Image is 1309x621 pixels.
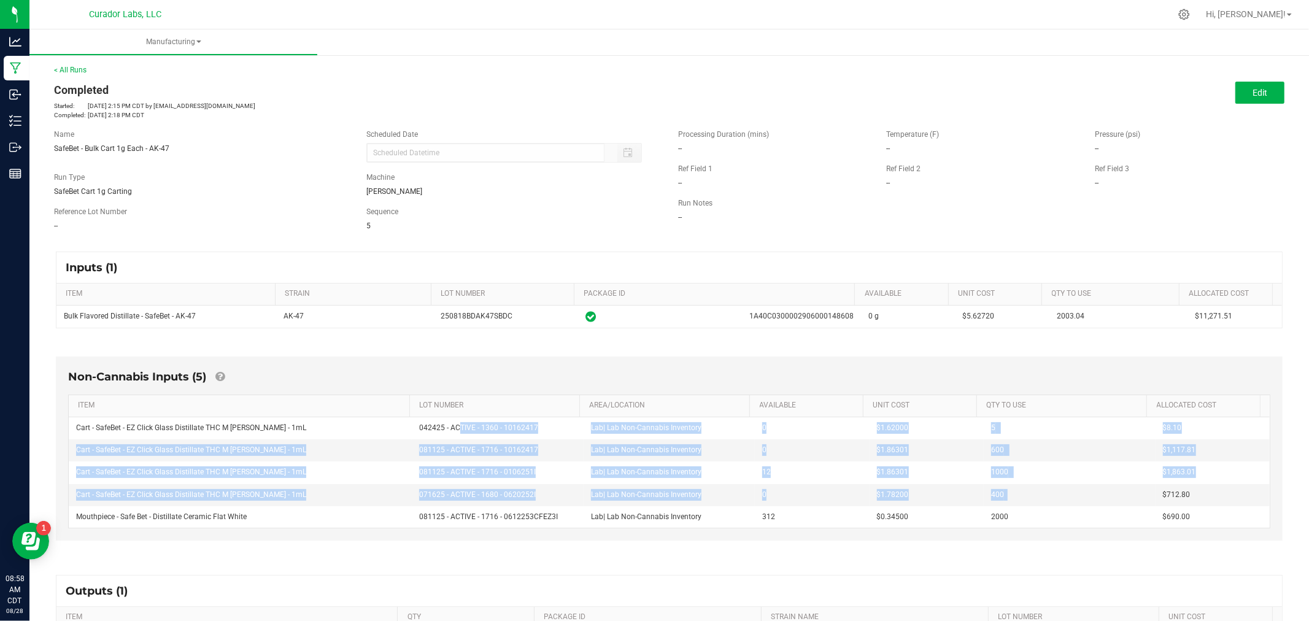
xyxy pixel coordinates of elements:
[1095,164,1129,173] span: Ref Field 3
[760,401,859,411] a: AVAILABLESortable
[54,207,127,216] span: Reference Lot Number
[1163,423,1182,432] span: $8.10
[54,101,88,110] span: Started:
[958,289,1037,299] a: Unit CostSortable
[366,187,422,196] span: [PERSON_NAME]
[9,141,21,153] inline-svg: Outbound
[991,445,1004,454] span: 600
[1057,312,1084,320] span: 2003.04
[54,130,74,139] span: Name
[591,490,701,499] span: Lab
[591,445,701,454] span: Lab
[591,423,701,432] span: Lab
[1163,468,1196,476] span: $1,863.01
[78,401,404,411] a: ITEMSortable
[36,521,51,536] iframe: Resource center unread badge
[419,423,538,432] span: 042425 - ACTIVE - 1360 - 10162417
[1095,144,1099,153] span: --
[877,445,909,454] span: $1.86301
[991,468,1008,476] span: 1000
[986,401,1142,411] a: QTY TO USESortable
[64,312,196,320] span: Bulk Flavored Distillate - SafeBet - AK-47
[419,445,538,454] span: 081125 - ACTIVE - 1716 - 10162417
[284,312,304,320] span: AK-47
[877,490,909,499] span: $1.78200
[9,88,21,101] inline-svg: Inbound
[66,289,270,299] a: ITEMSortable
[366,222,371,230] span: 5
[9,168,21,180] inline-svg: Reports
[877,512,909,521] span: $0.34500
[877,423,909,432] span: $1.62000
[1253,88,1267,98] span: Edit
[679,164,713,173] span: Ref Field 1
[1157,401,1256,411] a: Allocated CostSortable
[89,9,161,20] span: Curador Labs, LLC
[762,512,775,521] span: 312
[591,468,701,476] span: Lab
[66,261,129,274] span: Inputs (1)
[603,490,701,499] span: | Lab Non-Cannabis Inventory
[76,445,306,454] span: Cart - SafeBet - EZ Click Glass Distillate THC M [PERSON_NAME] - 1mL
[54,110,660,120] p: [DATE] 2:18 PM CDT
[1189,289,1268,299] a: Allocated CostSortable
[76,423,306,432] span: Cart - SafeBet - EZ Click Glass Distillate THC M [PERSON_NAME] - 1mL
[419,512,558,521] span: 081125 - ACTIVE - 1716 - 0612253CFEZ3I
[1163,512,1191,521] span: $690.00
[1052,289,1175,299] a: QTY TO USESortable
[603,423,701,432] span: | Lab Non-Cannabis Inventory
[9,115,21,127] inline-svg: Inventory
[887,144,890,153] span: --
[441,289,570,299] a: LOT NUMBERSortable
[1206,9,1286,19] span: Hi, [PERSON_NAME]!
[54,172,85,183] span: Run Type
[875,312,879,320] span: g
[991,512,1008,521] span: 2000
[366,130,418,139] span: Scheduled Date
[887,164,921,173] span: Ref Field 2
[762,468,771,476] span: 12
[366,173,395,182] span: Machine
[285,289,426,299] a: STRAINSortable
[54,187,132,196] span: SafeBet Cart 1g Carting
[679,199,713,207] span: Run Notes
[68,370,206,384] span: Non-Cannabis Inputs (5)
[29,37,317,47] span: Manufacturing
[749,310,854,322] span: 1A40C0300002906000148608
[9,62,21,74] inline-svg: Manufacturing
[54,82,660,98] div: Completed
[991,490,1004,499] span: 400
[603,445,701,454] span: | Lab Non-Cannabis Inventory
[441,312,512,320] span: 250818BDAK47SBDC
[865,289,944,299] a: AVAILABLESortable
[585,309,596,324] span: In Sync
[762,423,766,432] span: 0
[679,130,770,139] span: Processing Duration (mins)
[868,312,873,320] span: 0
[679,213,682,222] span: --
[762,445,766,454] span: 0
[366,207,398,216] span: Sequence
[887,130,940,139] span: Temperature (F)
[762,490,766,499] span: 0
[1095,179,1099,187] span: --
[54,222,58,230] span: --
[215,370,225,384] a: Add Non-Cannabis items that were also consumed in the run (e.g. gloves and packaging); Also add N...
[419,401,575,411] a: LOT NUMBERSortable
[1195,312,1232,320] span: $11,271.51
[589,401,745,411] a: AREA/LOCATIONSortable
[1176,9,1192,20] div: Manage settings
[962,312,994,320] span: $5.62720
[887,179,890,187] span: --
[603,468,701,476] span: | Lab Non-Cannabis Inventory
[76,490,306,499] span: Cart - SafeBet - EZ Click Glass Distillate THC M [PERSON_NAME] - 1mL
[54,110,88,120] span: Completed:
[6,606,24,615] p: 08/28
[873,401,971,411] a: Unit CostSortable
[877,468,909,476] span: $1.86301
[419,490,536,499] span: 071625 - ACTIVE - 1680 - 0620252I
[54,144,169,153] span: SafeBet - Bulk Cart 1g Each - AK-47
[9,36,21,48] inline-svg: Analytics
[1095,130,1140,139] span: Pressure (psi)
